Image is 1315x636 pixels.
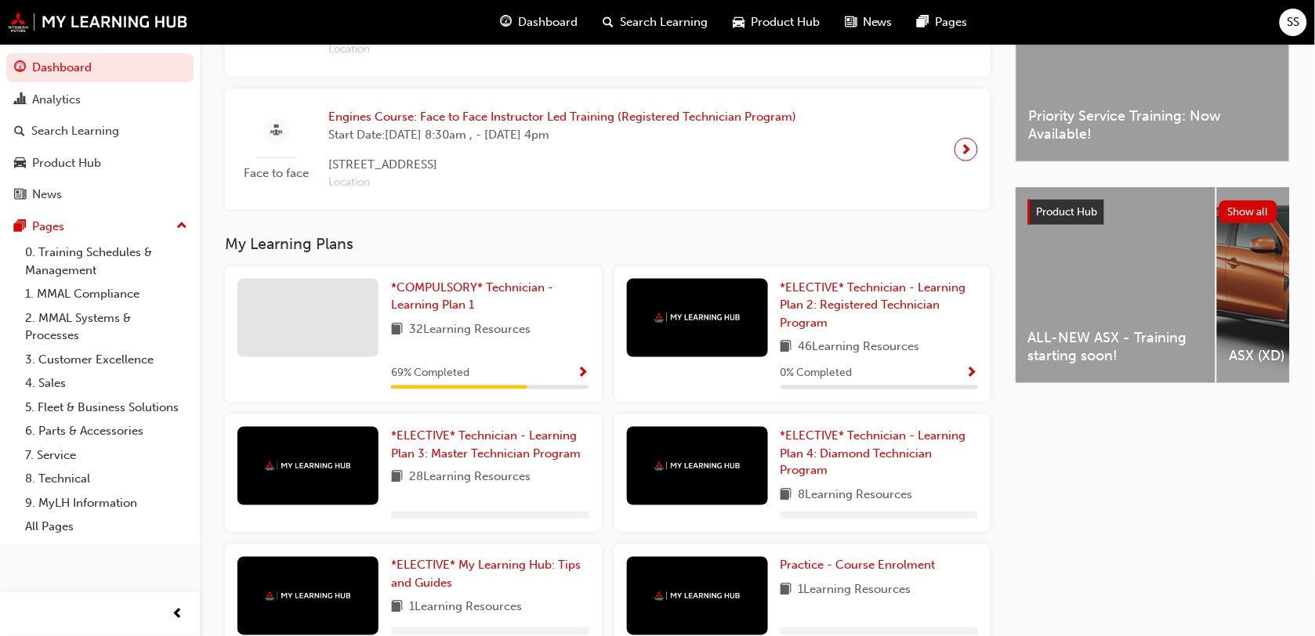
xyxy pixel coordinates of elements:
[32,154,101,172] div: Product Hub
[799,338,920,357] span: 46 Learning Resources
[14,157,26,171] span: car-icon
[32,186,62,204] div: News
[328,126,796,144] span: Start Date: [DATE] 8:30am , - [DATE] 4pm
[733,13,744,32] span: car-icon
[19,467,194,491] a: 8. Technical
[265,591,351,602] img: mmal
[391,279,589,314] a: *COMPULSORY* Technician - Learning Plan 1
[391,468,403,488] span: book-icon
[271,121,283,141] span: sessionType_FACE_TO_FACE-icon
[19,419,194,443] a: 6. Parts & Accessories
[1219,201,1278,223] button: Show all
[845,13,857,32] span: news-icon
[328,108,796,126] span: Engines Course: Face to Face Instructor Led Training (Registered Technician Program)
[654,313,741,323] img: mmal
[966,363,978,383] button: Show Progress
[14,61,26,75] span: guage-icon
[6,85,194,114] a: Analytics
[1280,9,1307,36] button: SS
[172,605,184,624] span: prev-icon
[654,591,741,602] img: mmal
[31,122,119,140] div: Search Learning
[14,125,25,139] span: search-icon
[1029,107,1277,143] span: Priority Service Training: Now Available!
[487,6,590,38] a: guage-iconDashboard
[751,13,820,31] span: Product Hub
[14,220,26,234] span: pages-icon
[19,396,194,420] a: 5. Fleet & Business Solutions
[590,6,720,38] a: search-iconSearch Learning
[720,6,832,38] a: car-iconProduct Hub
[19,371,194,396] a: 4. Sales
[781,428,966,478] span: *ELECTIVE* Technician - Learning Plan 4: Diamond Technician Program
[781,364,853,382] span: 0 % Completed
[781,581,792,601] span: book-icon
[328,156,796,174] span: [STREET_ADDRESS]
[1037,205,1098,219] span: Product Hub
[1288,13,1300,31] span: SS
[391,364,469,382] span: 69 % Completed
[6,212,194,241] button: Pages
[176,216,187,237] span: up-icon
[19,348,194,372] a: 3. Customer Excellence
[1016,187,1215,383] a: ALL-NEW ASX - Training starting soon!
[603,13,614,32] span: search-icon
[6,53,194,82] a: Dashboard
[19,515,194,539] a: All Pages
[409,468,531,488] span: 28 Learning Resources
[328,41,883,59] span: Location
[832,6,905,38] a: news-iconNews
[6,149,194,178] a: Product Hub
[19,282,194,306] a: 1. MMAL Compliance
[781,486,792,506] span: book-icon
[32,91,81,109] div: Analytics
[781,558,936,573] span: Practice - Course Enrolment
[409,320,531,340] span: 32 Learning Resources
[863,13,893,31] span: News
[799,486,913,506] span: 8 Learning Resources
[14,188,26,202] span: news-icon
[781,427,979,480] a: *ELECTIVE* Technician - Learning Plan 4: Diamond Technician Program
[578,363,589,383] button: Show Progress
[265,461,351,472] img: mmal
[781,280,966,330] span: *ELECTIVE* Technician - Learning Plan 2: Registered Technician Program
[8,12,188,32] img: mmal
[6,50,194,212] button: DashboardAnalyticsSearch LearningProduct HubNews
[19,443,194,468] a: 7. Service
[391,320,403,340] span: book-icon
[32,218,64,236] div: Pages
[391,428,581,461] span: *ELECTIVE* Technician - Learning Plan 3: Master Technician Program
[225,235,991,253] h3: My Learning Plans
[578,367,589,381] span: Show Progress
[620,13,708,31] span: Search Learning
[6,117,194,146] a: Search Learning
[936,13,968,31] span: Pages
[918,13,929,32] span: pages-icon
[961,139,973,161] span: next-icon
[518,13,578,31] span: Dashboard
[799,581,911,601] span: 1 Learning Resources
[6,180,194,209] a: News
[391,280,553,313] span: *COMPULSORY* Technician - Learning Plan 1
[500,13,512,32] span: guage-icon
[328,174,796,192] span: Location
[966,367,978,381] span: Show Progress
[14,93,26,107] span: chart-icon
[654,461,741,472] img: mmal
[19,491,194,515] a: 9. MyLH Information
[781,557,942,575] a: Practice - Course Enrolment
[391,557,589,592] a: *ELECTIVE* My Learning Hub: Tips and Guides
[237,164,316,182] span: Face to face
[1028,200,1277,225] a: Product HubShow all
[781,338,792,357] span: book-icon
[1028,329,1203,364] span: ALL-NEW ASX - Training starting soon!
[391,598,403,618] span: book-icon
[19,306,194,348] a: 2. MMAL Systems & Processes
[905,6,980,38] a: pages-iconPages
[237,102,978,197] a: Face to faceEngines Course: Face to Face Instructor Led Training (Registered Technician Program)S...
[19,240,194,282] a: 0. Training Schedules & Management
[781,279,979,332] a: *ELECTIVE* Technician - Learning Plan 2: Registered Technician Program
[391,558,581,591] span: *ELECTIVE* My Learning Hub: Tips and Guides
